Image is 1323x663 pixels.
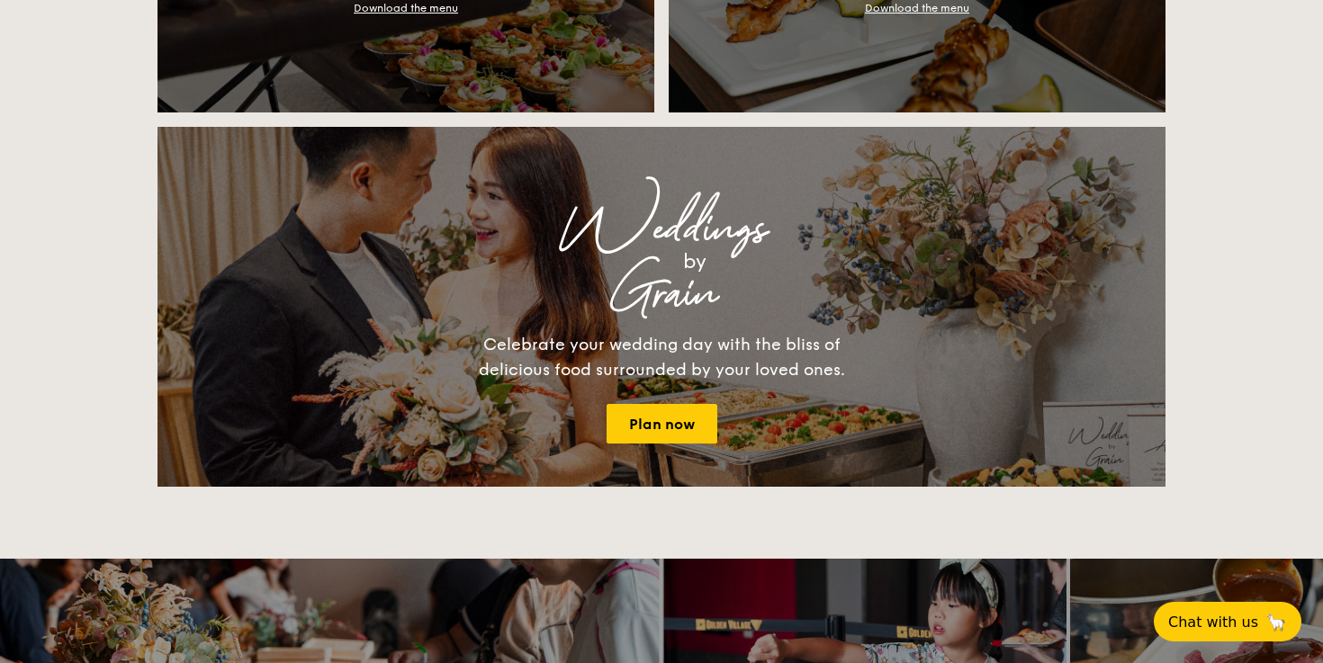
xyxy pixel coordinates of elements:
[865,2,969,14] a: Download the menu
[607,404,717,443] a: Plan now
[316,278,1007,310] div: Grain
[1154,602,1301,641] button: Chat with us🦙
[459,332,864,382] div: Celebrate your wedding day with the bliss of delicious food surrounded by your loved ones.
[382,246,1007,278] div: by
[316,213,1007,246] div: Weddings
[1168,614,1258,631] span: Chat with us
[354,2,458,14] a: Download the menu
[1265,612,1287,632] span: 🦙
